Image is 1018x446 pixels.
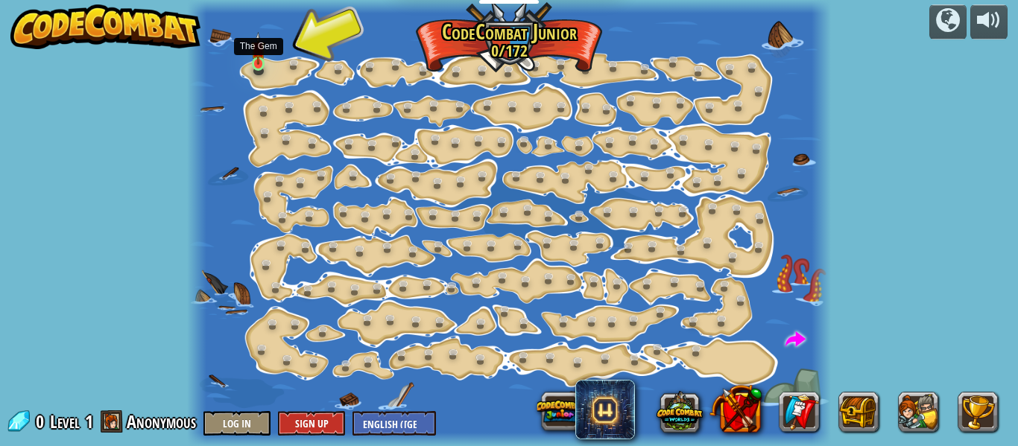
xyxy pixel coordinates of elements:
[203,411,271,436] button: Log In
[50,410,80,434] span: Level
[10,4,201,49] img: CodeCombat - Learn how to code by playing a game
[36,410,48,433] span: 0
[970,4,1008,39] button: Adjust volume
[251,32,265,65] img: level-banner-unstarted.png
[127,410,196,433] span: Anonymous
[85,410,93,433] span: 1
[929,4,967,39] button: Campaigns
[278,411,345,436] button: Sign Up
